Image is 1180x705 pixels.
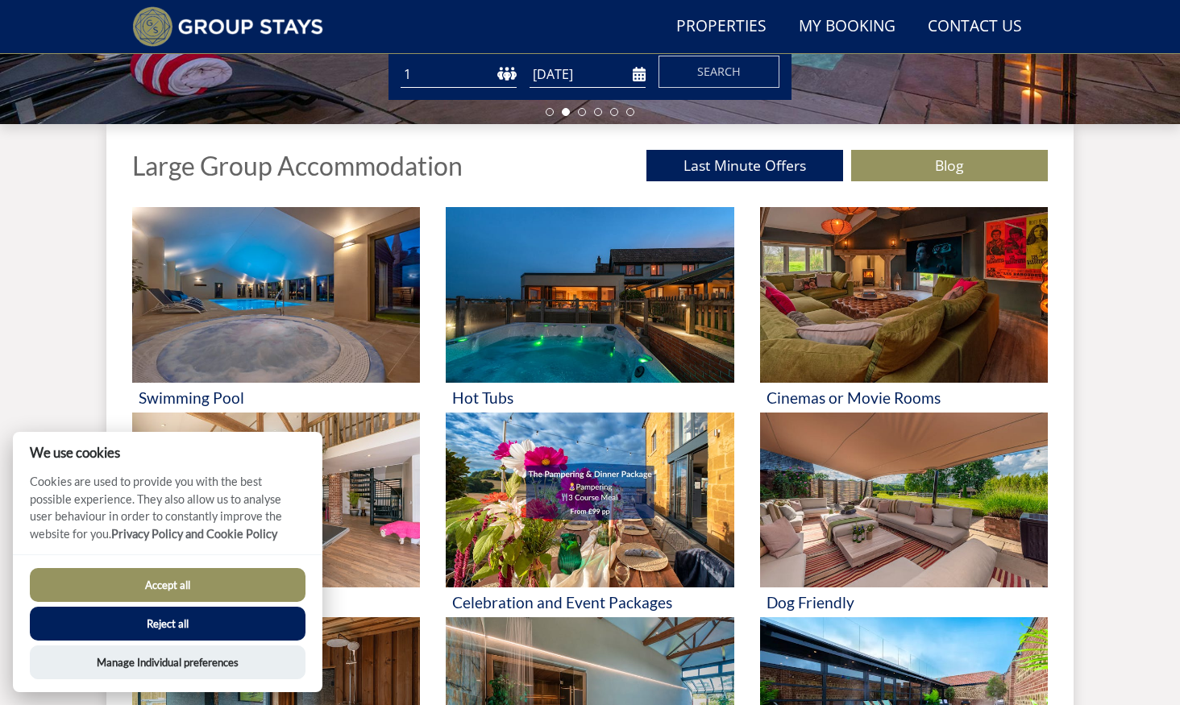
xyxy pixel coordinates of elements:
p: Cookies are used to provide you with the best possible experience. They also allow us to analyse ... [13,473,322,554]
h3: Cinemas or Movie Rooms [767,389,1041,406]
button: Reject all [30,607,305,641]
img: 'Celebration and Event Packages' - Large Group Accommodation Holiday Ideas [446,413,733,588]
img: 'Swimming Pool' - Large Group Accommodation Holiday Ideas [132,207,420,383]
img: 'Hot Tubs' - Large Group Accommodation Holiday Ideas [446,207,733,383]
img: 'Games Rooms' - Large Group Accommodation Holiday Ideas [132,413,420,588]
button: Manage Individual preferences [30,645,305,679]
a: 'Games Rooms' - Large Group Accommodation Holiday Ideas Games Rooms [132,413,420,618]
a: My Booking [792,9,902,45]
button: Search [659,56,779,88]
h1: Large Group Accommodation [132,151,463,180]
img: Group Stays [132,6,323,47]
a: 'Hot Tubs' - Large Group Accommodation Holiday Ideas Hot Tubs [446,207,733,413]
span: Search [697,64,741,79]
img: 'Dog Friendly' - Large Group Accommodation Holiday Ideas [760,413,1048,588]
a: Blog [851,150,1048,181]
a: 'Cinemas or Movie Rooms' - Large Group Accommodation Holiday Ideas Cinemas or Movie Rooms [760,207,1048,413]
a: Last Minute Offers [646,150,843,181]
a: Contact Us [921,9,1028,45]
img: 'Cinemas or Movie Rooms' - Large Group Accommodation Holiday Ideas [760,207,1048,383]
h3: Hot Tubs [452,389,727,406]
input: Arrival Date [530,61,646,88]
a: Privacy Policy and Cookie Policy [111,527,277,541]
a: 'Swimming Pool' - Large Group Accommodation Holiday Ideas Swimming Pool [132,207,420,413]
button: Accept all [30,568,305,602]
h3: Swimming Pool [139,389,413,406]
h3: Celebration and Event Packages [452,594,727,611]
h3: Dog Friendly [767,594,1041,611]
a: 'Dog Friendly' - Large Group Accommodation Holiday Ideas Dog Friendly [760,413,1048,618]
a: Properties [670,9,773,45]
a: 'Celebration and Event Packages' - Large Group Accommodation Holiday Ideas Celebration and Event ... [446,413,733,618]
h2: We use cookies [13,445,322,460]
